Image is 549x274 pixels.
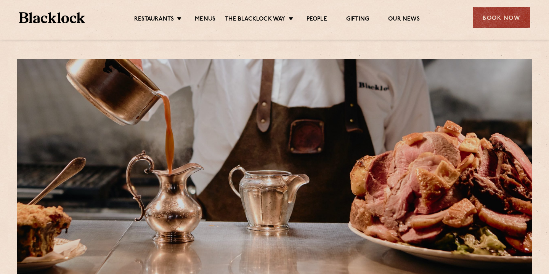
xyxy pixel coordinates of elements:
a: Gifting [346,16,369,24]
a: People [307,16,327,24]
img: BL_Textured_Logo-footer-cropped.svg [19,12,85,23]
a: The Blacklock Way [225,16,285,24]
a: Restaurants [134,16,174,24]
div: Book Now [473,7,530,28]
a: Our News [388,16,420,24]
a: Menus [195,16,215,24]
